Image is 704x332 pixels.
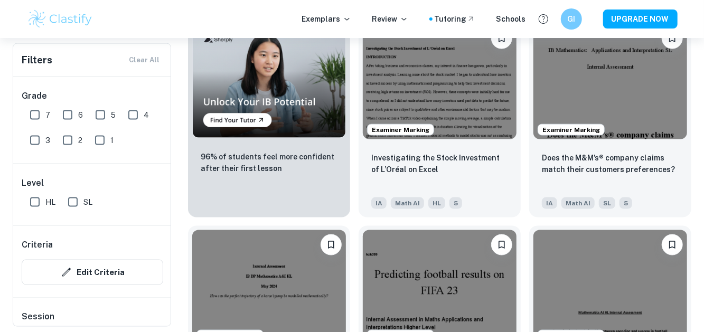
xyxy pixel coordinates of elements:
a: Thumbnail96% of students feel more confident after their first lesson [188,20,350,217]
span: IA [542,197,557,209]
img: Math AI IA example thumbnail: Investigating the Stock Investment of L’ [363,24,517,139]
a: Examiner MarkingBookmarkInvestigating the Stock Investment of L’Oréal on ExcelIAMath AIHL5 [359,20,521,217]
a: Schools [496,13,526,25]
span: 5 [449,197,462,209]
span: 7 [45,109,50,121]
p: Does the M&M’s® company claims match their customers preferences? [542,152,679,175]
span: IA [371,197,387,209]
span: 6 [78,109,83,121]
img: Math AI IA example thumbnail: Does the M&M’s® company claims match the [533,24,687,139]
p: 96% of students feel more confident after their first lesson [201,151,337,174]
span: 5 [619,197,632,209]
img: Thumbnail [192,24,346,138]
button: Bookmark [321,234,342,255]
h6: Filters [22,53,52,68]
span: Examiner Marking [368,125,434,135]
img: Clastify logo [27,8,94,30]
h6: Criteria [22,239,53,251]
a: Examiner MarkingBookmarkDoes the M&M’s® company claims match their customers preferences?IAMath A... [529,20,691,217]
span: 3 [45,135,50,146]
span: HL [428,197,445,209]
button: Help and Feedback [534,10,552,28]
span: 5 [111,109,116,121]
button: Bookmark [491,28,512,49]
button: Bookmark [491,234,512,255]
h6: Session [22,311,163,332]
span: 2 [78,135,82,146]
p: Review [372,13,408,25]
span: SL [599,197,615,209]
h6: Level [22,177,163,189]
button: GI [561,8,582,30]
span: Math AI [561,197,595,209]
button: Bookmark [662,234,683,255]
p: Investigating the Stock Investment of L’Oréal on Excel [371,152,508,175]
span: Math AI [391,197,424,209]
span: SL [83,196,92,208]
button: UPGRADE NOW [603,10,678,29]
a: Tutoring [435,13,475,25]
h6: GI [565,13,577,25]
p: Exemplars [302,13,351,25]
span: HL [45,196,55,208]
span: 4 [144,109,149,121]
h6: Grade [22,90,163,102]
button: Edit Criteria [22,260,163,285]
span: 1 [110,135,114,146]
button: Bookmark [662,28,683,49]
span: Examiner Marking [538,125,604,135]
